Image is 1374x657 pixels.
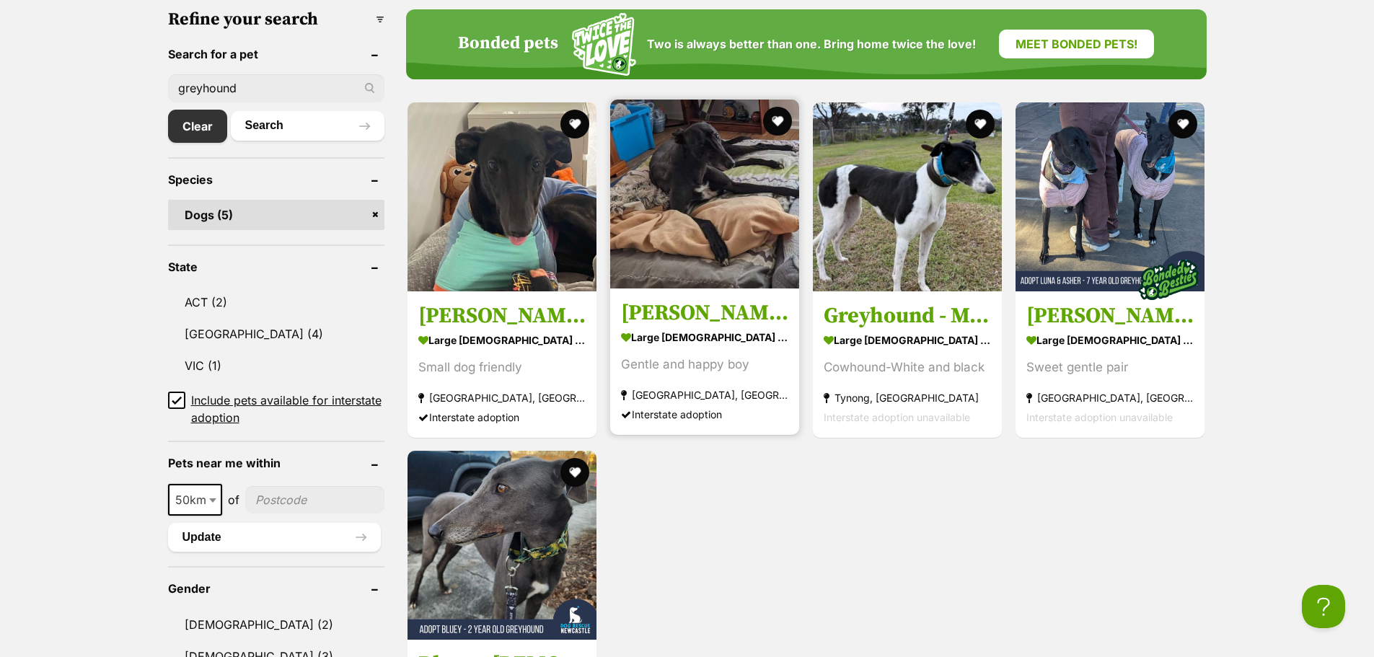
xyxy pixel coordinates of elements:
img: Bluey - 2 Year Old Greyhound - Greyhound Dog [408,451,596,640]
header: Gender [168,582,384,595]
span: 50km [169,490,221,510]
div: Interstate adoption [621,404,788,423]
h3: Greyhound - Moo [824,301,991,329]
img: Squiggle [572,13,636,76]
span: Two is always better than one. Bring home twice the love! [647,38,976,51]
a: Include pets available for interstate adoption [168,392,384,426]
a: Greyhound - Moo large [DEMOGRAPHIC_DATA] Dog Cowhound-White and black Tynong, [GEOGRAPHIC_DATA] I... [813,291,1002,437]
strong: large [DEMOGRAPHIC_DATA] Dog [418,329,586,350]
button: favourite [966,110,995,138]
img: Greyhound - Moo - Greyhound Dog [813,102,1002,291]
input: Toby [168,74,384,102]
strong: [GEOGRAPHIC_DATA], [GEOGRAPHIC_DATA] [418,387,586,407]
header: Search for a pet [168,48,384,61]
iframe: Help Scout Beacon - Open [1302,585,1345,628]
div: Interstate adoption [418,407,586,426]
a: VIC (1) [168,350,384,381]
a: [PERSON_NAME], the greyhound large [DEMOGRAPHIC_DATA] Dog Gentle and happy boy [GEOGRAPHIC_DATA],... [610,288,799,434]
img: bonded besties [1133,243,1205,315]
input: postcode [245,486,384,513]
h3: [PERSON_NAME] & [PERSON_NAME] - [DEMOGRAPHIC_DATA] Greyhounds [1026,301,1194,329]
h4: Bonded pets [458,34,558,54]
button: Update [168,523,381,552]
button: favourite [560,110,589,138]
strong: Tynong, [GEOGRAPHIC_DATA] [824,387,991,407]
strong: large [DEMOGRAPHIC_DATA] Dog [621,326,788,347]
img: Luna & Asher - 7 Year Old Greyhounds - Greyhound Dog [1016,102,1205,291]
strong: [GEOGRAPHIC_DATA], [GEOGRAPHIC_DATA] [621,384,788,404]
h3: Refine your search [168,9,384,30]
h3: [PERSON_NAME], the greyhound [621,299,788,326]
a: Meet bonded pets! [999,30,1154,58]
strong: [GEOGRAPHIC_DATA], [GEOGRAPHIC_DATA] [1026,387,1194,407]
span: 50km [168,484,222,516]
img: Sally, the Greyhound - Greyhound Dog [408,102,596,291]
button: Search [231,111,384,140]
button: favourite [1169,110,1198,138]
img: Blakey, the greyhound - Greyhound Dog [610,100,799,288]
div: Gentle and happy boy [621,354,788,374]
h3: [PERSON_NAME], the Greyhound [418,301,586,329]
div: Small dog friendly [418,357,586,376]
a: ACT (2) [168,287,384,317]
div: Cowhound-White and black [824,357,991,376]
header: Pets near me within [168,457,384,469]
button: favourite [763,107,792,136]
button: favourite [560,458,589,487]
span: Interstate adoption unavailable [824,410,970,423]
a: Dogs (5) [168,200,384,230]
strong: large [DEMOGRAPHIC_DATA] Dog [824,329,991,350]
span: of [228,491,239,508]
strong: large [DEMOGRAPHIC_DATA] Dog [1026,329,1194,350]
span: Interstate adoption unavailable [1026,410,1173,423]
header: Species [168,173,384,186]
div: Sweet gentle pair [1026,357,1194,376]
a: [GEOGRAPHIC_DATA] (4) [168,319,384,349]
span: Include pets available for interstate adoption [191,392,384,426]
header: State [168,260,384,273]
a: Clear [168,110,227,143]
a: [PERSON_NAME] & [PERSON_NAME] - [DEMOGRAPHIC_DATA] Greyhounds large [DEMOGRAPHIC_DATA] Dog Sweet ... [1016,291,1205,437]
a: [PERSON_NAME], the Greyhound large [DEMOGRAPHIC_DATA] Dog Small dog friendly [GEOGRAPHIC_DATA], [... [408,291,596,437]
a: [DEMOGRAPHIC_DATA] (2) [168,609,384,640]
